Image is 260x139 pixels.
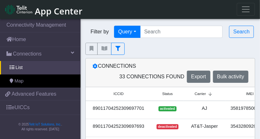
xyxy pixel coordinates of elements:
span: activated [159,106,176,111]
button: Search [229,26,254,38]
span: IMEI [246,91,254,97]
div: fitlers menu [85,43,125,55]
div: Connections [87,62,253,71]
a: App Center [5,3,82,16]
span: Bulk activity [217,74,244,79]
span: Export [191,74,206,79]
span: 33 Connections found [119,73,184,81]
span: deactivated [157,124,178,129]
div: 89011704252309697693 [90,123,148,130]
span: Map [14,78,24,85]
div: 89011704252309697701 [90,105,148,112]
button: Export [187,71,210,83]
span: App Center [35,5,82,17]
a: Telit IoT Solutions, Inc. [29,123,61,126]
button: Toggle navigation [237,3,255,16]
input: Search... [140,26,223,38]
img: logo-telit-cinterion-gw-new.png [5,4,32,15]
span: ICCID [113,91,123,97]
span: Advanced Features [12,90,56,98]
span: Status [162,91,173,97]
span: Connections [13,50,42,58]
button: Query [114,26,140,38]
span: List [15,64,23,71]
div: AT&T-Jasper [188,123,222,130]
span: Filter by [85,28,114,36]
span: Carrier [195,91,206,97]
div: AJ [188,105,222,112]
button: Bulk activity [213,71,248,83]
